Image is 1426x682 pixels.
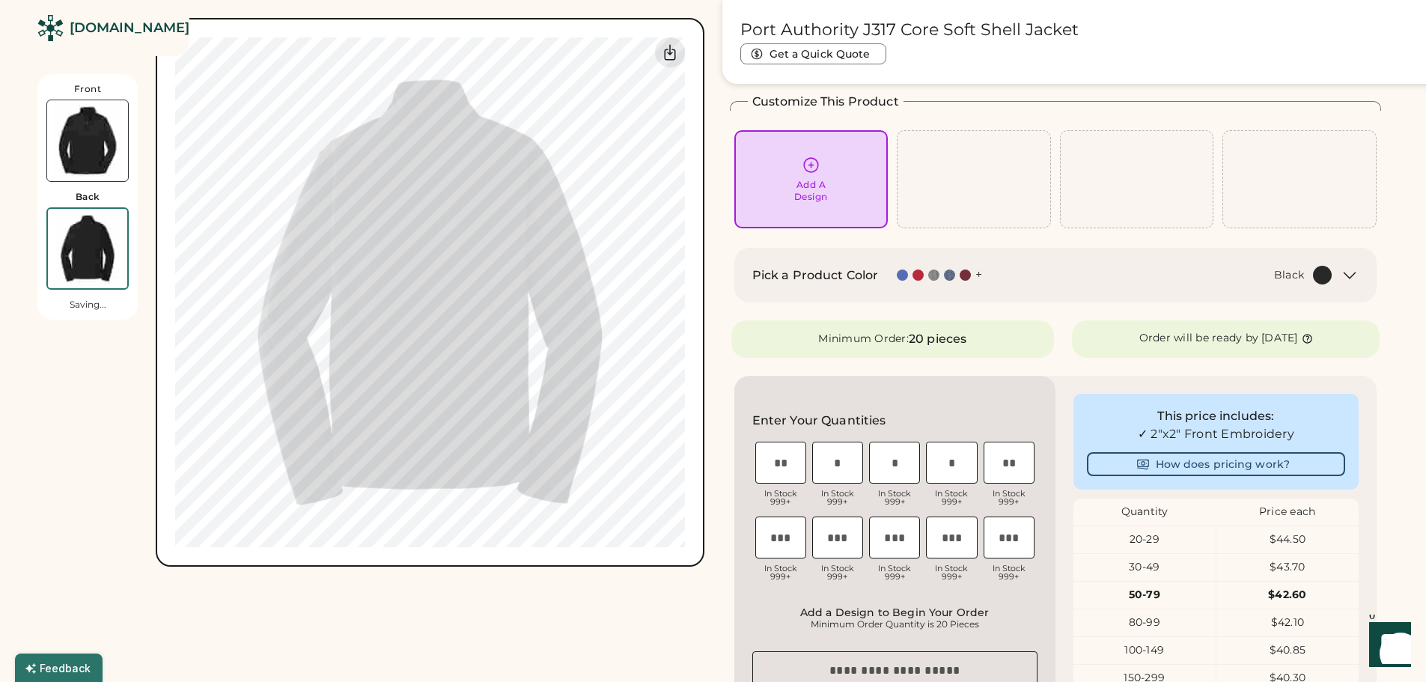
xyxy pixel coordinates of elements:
[752,93,899,111] h2: Customize This Product
[812,490,863,506] div: In Stock 999+
[1355,615,1419,679] iframe: Front Chat
[926,564,977,581] div: In Stock 999+
[1261,331,1298,346] div: [DATE]
[812,564,863,581] div: In Stock 999+
[984,490,1035,506] div: In Stock 999+
[1216,643,1359,658] div: $40.85
[1216,532,1359,547] div: $44.50
[818,332,909,347] div: Minimum Order:
[869,490,920,506] div: In Stock 999+
[1073,588,1216,603] div: 50-79
[1073,615,1216,630] div: 80-99
[755,490,806,506] div: In Stock 999+
[794,179,828,203] div: Add A Design
[984,564,1035,581] div: In Stock 999+
[1073,505,1216,520] div: Quantity
[1216,505,1359,520] div: Price each
[1073,532,1216,547] div: 20-29
[1216,615,1359,630] div: $42.10
[740,19,1079,40] h1: Port Authority J317 Core Soft Shell Jacket
[975,267,982,283] div: +
[757,606,1033,618] div: Add a Design to Begin Your Order
[76,191,100,203] div: Back
[909,330,966,348] div: 20 pieces
[70,299,106,311] div: Saving...
[757,618,1033,630] div: Minimum Order Quantity is 20 Pieces
[37,15,64,41] img: Rendered Logo - Screens
[1087,407,1345,425] div: This price includes:
[755,564,806,581] div: In Stock 999+
[1216,588,1359,603] div: $42.60
[1216,560,1359,575] div: $43.70
[70,19,189,37] div: [DOMAIN_NAME]
[752,412,886,430] h2: Enter Your Quantities
[47,100,128,181] img: Port Authority J317 Black Front Thumbnail
[1087,425,1345,443] div: ✓ 2"x2" Front Embroidery
[1073,643,1216,658] div: 100-149
[1087,452,1345,476] button: How does pricing work?
[1274,268,1304,283] div: Black
[1073,560,1216,575] div: 30-49
[869,564,920,581] div: In Stock 999+
[48,209,127,288] img: Port Authority J317 Black Back Thumbnail
[1139,331,1259,346] div: Order will be ready by
[655,37,685,67] div: Download Back Mockup
[74,83,102,95] div: Front
[752,267,879,284] h2: Pick a Product Color
[926,490,977,506] div: In Stock 999+
[740,43,886,64] button: Get a Quick Quote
